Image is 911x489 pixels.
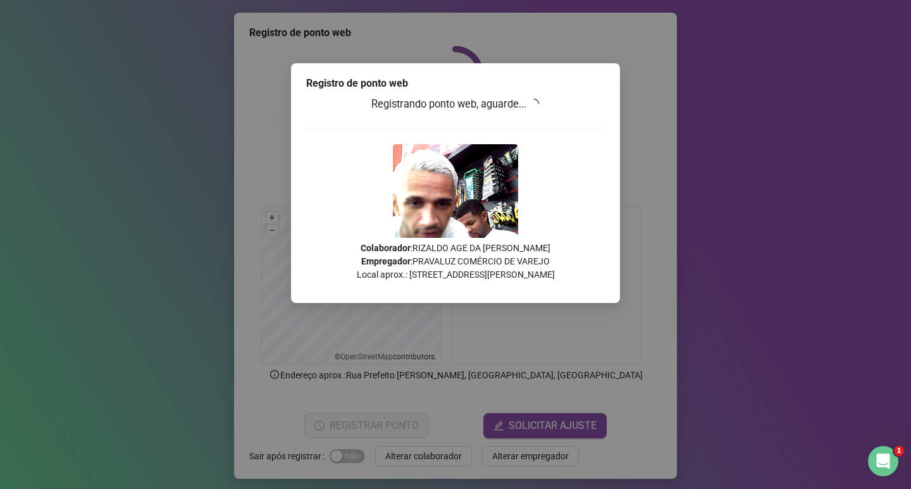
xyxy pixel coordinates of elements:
h3: Registrando ponto web, aguarde... [306,96,605,113]
iframe: Intercom live chat [868,446,898,476]
p: : RIZALDO AGE DA [PERSON_NAME] : PRAVALUZ COMÉRCIO DE VAREJO Local aprox.: [STREET_ADDRESS][PERSO... [306,242,605,282]
span: loading [529,99,539,109]
strong: Empregador [361,256,411,266]
img: Z [393,144,518,238]
strong: Colaborador [361,243,411,253]
span: 1 [894,446,904,456]
div: Registro de ponto web [306,76,605,91]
